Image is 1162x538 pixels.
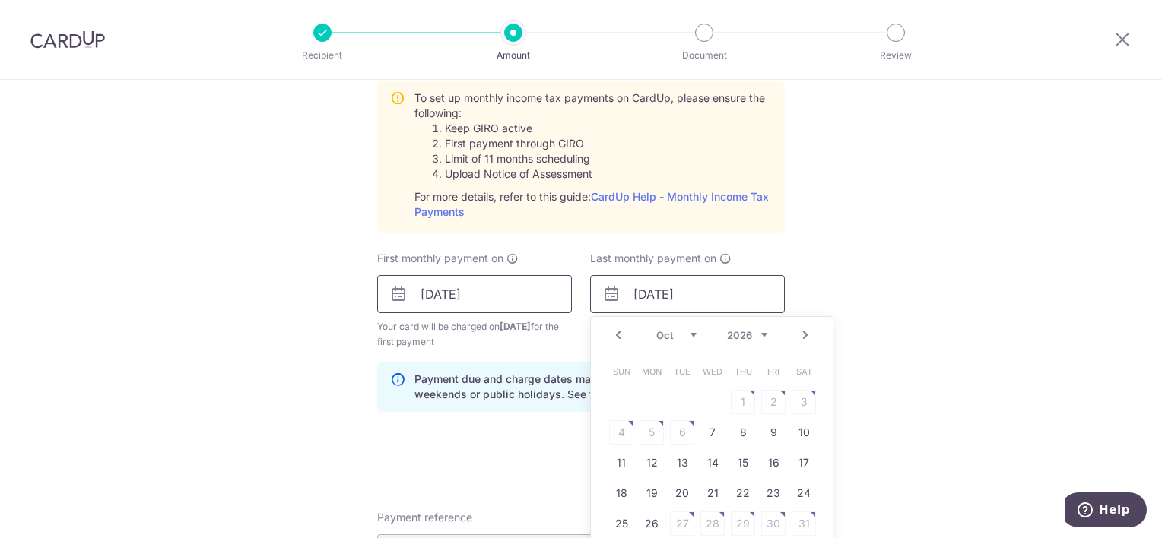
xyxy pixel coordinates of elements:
span: First monthly payment on [377,251,503,266]
li: Limit of 11 months scheduling [445,151,772,166]
span: Last monthly payment on [590,251,716,266]
a: 19 [640,481,664,505]
a: 16 [761,451,786,475]
p: Amount [457,48,570,63]
a: 11 [609,451,633,475]
span: Thursday [731,359,755,384]
span: [DATE] [500,321,531,332]
a: 23 [761,481,786,505]
p: Payment due and charge dates may be adjusted if it falls on weekends or public holidays. See fina... [414,372,772,402]
a: 15 [731,451,755,475]
a: Prev [609,326,627,344]
a: 21 [700,481,725,505]
img: CardUp [30,30,105,49]
div: To set up monthly income tax payments on CardUp, please ensure the following: For more details, r... [414,90,772,220]
span: Saturday [792,359,816,384]
a: 26 [640,511,664,536]
a: 8 [731,420,755,445]
a: 14 [700,451,725,475]
a: 13 [670,451,694,475]
span: Friday [761,359,786,384]
input: DD / MM / YYYY [377,275,572,313]
p: Document [648,48,760,63]
iframe: Opens a widget where you can find more information [1065,492,1147,530]
a: 10 [792,420,816,445]
a: 12 [640,451,664,475]
a: Next [796,326,814,344]
a: 25 [609,511,633,536]
span: Payment reference [377,510,472,525]
a: 7 [700,420,725,445]
p: Review [840,48,952,63]
a: 22 [731,481,755,505]
a: 18 [609,481,633,505]
a: CardUp Help - Monthly Income Tax Payments [414,190,769,218]
li: Keep GIRO active [445,121,772,136]
p: Recipient [266,48,379,63]
input: DD / MM / YYYY [590,275,785,313]
a: 17 [792,451,816,475]
li: First payment through GIRO [445,136,772,151]
li: Upload Notice of Assessment [445,166,772,182]
a: 20 [670,481,694,505]
span: Monday [640,359,664,384]
span: Your card will be charged on [377,319,572,350]
span: Wednesday [700,359,725,384]
span: Sunday [609,359,633,384]
span: Tuesday [670,359,694,384]
a: 9 [761,420,786,445]
a: 24 [792,481,816,505]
